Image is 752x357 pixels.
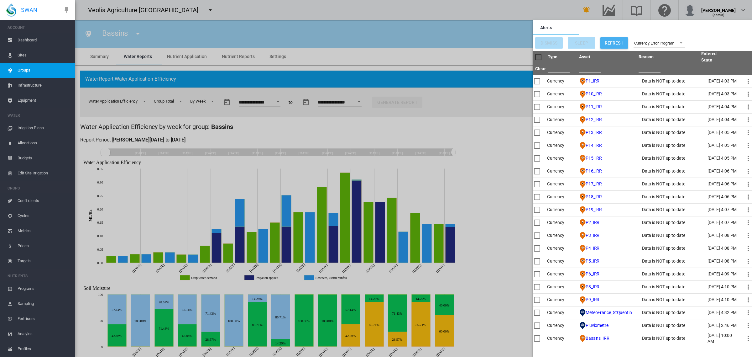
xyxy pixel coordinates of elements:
span: Targets [18,253,70,269]
span: Budgets [18,151,70,166]
span: Infrastructure [18,78,70,93]
span: Equipment [18,93,70,108]
span: CROPS [8,183,70,193]
span: Programs [18,281,70,296]
span: Sampling [18,296,70,311]
md-icon: icon-pin [63,6,70,14]
span: Cycles [18,208,70,223]
span: WATER [8,110,70,120]
span: Prices [18,238,70,253]
span: NUTRIENTS [8,271,70,281]
span: Edit Site Irrigation [18,166,70,181]
span: Coefficients [18,193,70,208]
span: ACCOUNT [8,23,70,33]
span: Analytes [18,326,70,341]
span: Fertilisers [18,311,70,326]
span: Irrigation Plans [18,120,70,136]
span: Metrics [18,223,70,238]
img: SWAN-Landscape-Logo-Colour-drop.png [6,3,16,17]
span: Allocations [18,136,70,151]
span: Sites [18,48,70,63]
span: SWAN [21,6,37,14]
span: Dashboard [18,33,70,48]
span: Groups [18,63,70,78]
span: Profiles [18,341,70,356]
